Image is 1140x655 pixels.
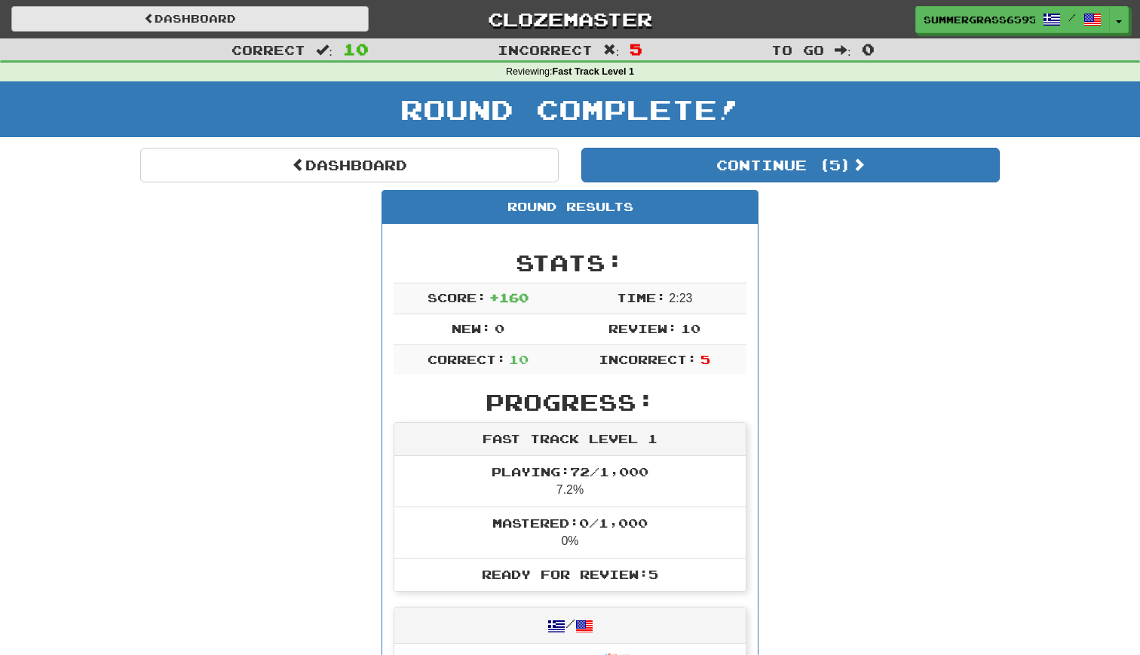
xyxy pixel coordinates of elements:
span: Incorrect [498,42,593,57]
h2: Stats: [394,250,746,275]
span: To go [771,42,824,57]
span: Correct: [427,352,506,366]
div: / [394,608,746,643]
div: Round Results [382,191,758,224]
h2: Progress: [394,390,746,415]
span: 0 [495,321,504,335]
h1: Round Complete! [5,94,1135,124]
span: Score: [427,290,486,305]
span: Mastered: 0 / 1,000 [492,516,648,530]
li: 0% [394,507,746,559]
span: SummerGrass6595 [924,13,1035,26]
span: + 160 [489,290,529,305]
span: 10 [681,321,700,335]
a: Clozemaster [391,6,749,32]
button: Continue (5) [581,148,1000,182]
a: Dashboard [11,6,369,32]
span: New: [452,321,491,335]
span: : [603,44,620,57]
span: Correct [231,42,305,57]
span: Incorrect: [599,352,697,366]
span: : [835,44,851,57]
span: 5 [700,352,710,366]
span: Review: [608,321,677,335]
span: Playing: 72 / 1,000 [492,464,648,479]
span: : [316,44,332,57]
strong: Fast Track Level 1 [553,66,635,77]
div: Fast Track Level 1 [394,423,746,456]
span: / [1068,12,1076,23]
span: 5 [630,40,642,58]
li: 7.2% [394,456,746,507]
span: 10 [343,40,369,58]
a: Dashboard [140,148,559,182]
span: 0 [862,40,875,58]
span: Time: [617,290,666,305]
a: SummerGrass6595 / [915,6,1110,33]
span: Ready for Review: 5 [482,567,658,581]
span: 2 : 23 [669,292,692,305]
span: 10 [509,352,529,366]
